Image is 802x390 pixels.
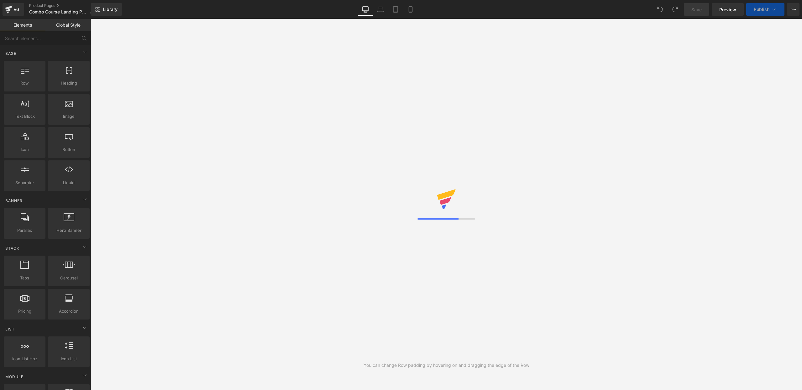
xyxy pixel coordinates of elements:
[6,179,44,186] span: Separator
[5,326,15,332] span: List
[6,227,44,234] span: Parallax
[5,245,20,251] span: Stack
[691,6,702,13] span: Save
[45,19,91,31] a: Global Style
[712,3,744,16] a: Preview
[373,3,388,16] a: Laptop
[50,356,88,362] span: Icon List
[6,113,44,120] span: Text Block
[6,80,44,86] span: Row
[754,7,769,12] span: Publish
[50,275,88,281] span: Carousel
[13,5,20,13] div: v6
[6,308,44,315] span: Pricing
[50,179,88,186] span: Liquid
[719,6,736,13] span: Preview
[787,3,799,16] button: More
[91,3,122,16] a: New Library
[358,3,373,16] a: Desktop
[29,3,99,8] a: Product Pages
[50,113,88,120] span: Image
[6,146,44,153] span: Icon
[5,50,17,56] span: Base
[6,356,44,362] span: Icon List Hoz
[403,3,418,16] a: Mobile
[364,362,529,369] div: You can change Row padding by hovering on and dragging the edge of the Row
[50,308,88,315] span: Accordion
[50,146,88,153] span: Button
[3,3,24,16] a: v6
[50,80,88,86] span: Heading
[5,198,23,204] span: Banner
[388,3,403,16] a: Tablet
[6,275,44,281] span: Tabs
[29,9,87,14] span: Combo Course Landing Page
[654,3,666,16] button: Undo
[103,7,118,12] span: Library
[50,227,88,234] span: Hero Banner
[669,3,681,16] button: Redo
[5,374,24,380] span: Module
[746,3,784,16] button: Publish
